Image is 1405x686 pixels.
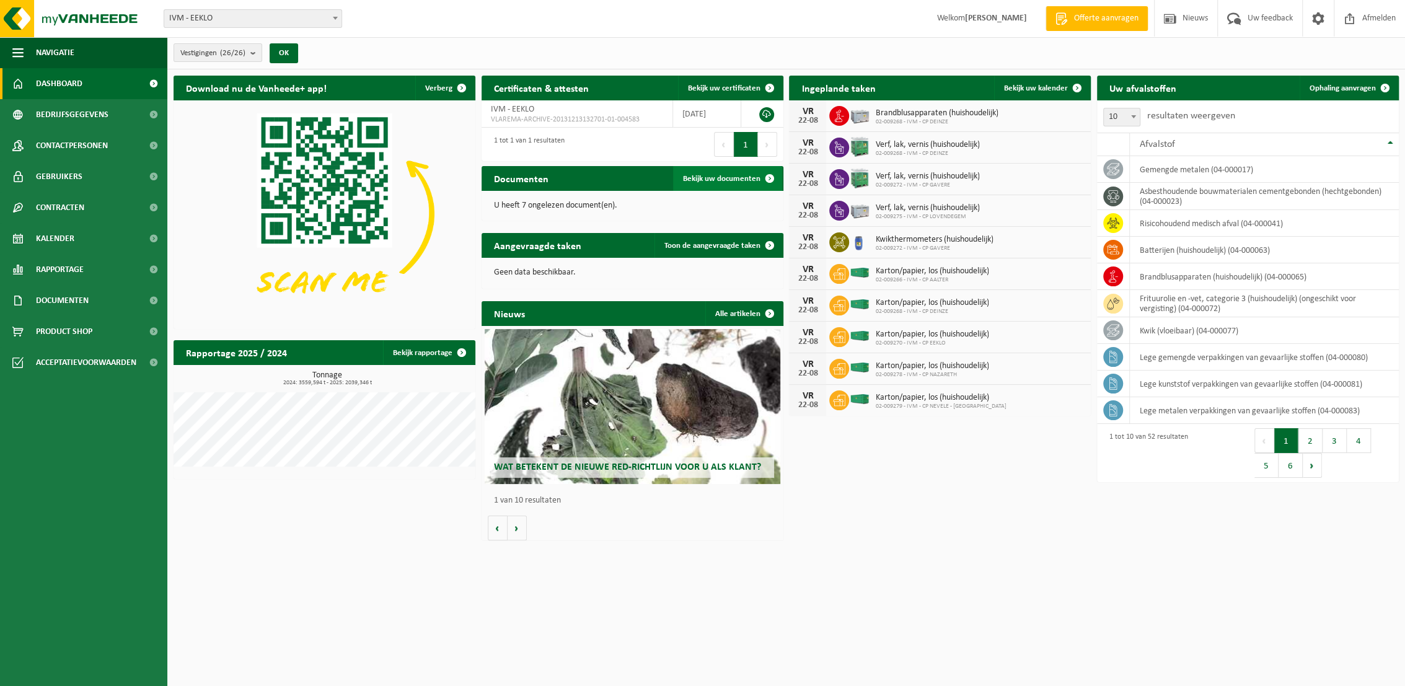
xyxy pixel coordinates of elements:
[482,301,537,325] h2: Nieuws
[673,100,741,128] td: [DATE]
[664,242,760,250] span: Toon de aangevraagde taken
[1130,237,1399,263] td: batterijen (huishoudelijk) (04-000063)
[180,371,475,386] h3: Tonnage
[875,266,989,276] span: Karton/papier, los (huishoudelijk)
[795,138,820,148] div: VR
[849,362,870,373] img: HK-XC-40-GN-00
[1104,108,1140,126] span: 10
[36,192,84,223] span: Contracten
[494,496,777,505] p: 1 van 10 resultaten
[795,369,820,378] div: 22-08
[1071,12,1142,25] span: Offerte aanvragen
[508,516,527,540] button: Volgende
[795,306,820,315] div: 22-08
[174,76,339,100] h2: Download nu de Vanheede+ app!
[1147,111,1235,121] label: resultaten weergeven
[795,233,820,243] div: VR
[875,213,979,221] span: 02-009275 - IVM - CP LOVENDEGEM
[174,100,475,327] img: Download de VHEPlus App
[849,394,870,405] img: HK-XC-40-GN-00
[270,43,298,63] button: OK
[678,76,782,100] a: Bekijk uw certificaten
[1347,428,1371,453] button: 4
[734,132,758,157] button: 1
[1254,428,1274,453] button: Previous
[875,172,979,182] span: Verf, lak, vernis (huishoudelijk)
[795,359,820,369] div: VR
[875,298,989,308] span: Karton/papier, los (huishoudelijk)
[795,275,820,283] div: 22-08
[875,403,1006,410] span: 02-009279 - IVM - CP NEVELE - [GEOGRAPHIC_DATA]
[36,130,108,161] span: Contactpersonen
[1130,344,1399,371] td: lege gemengde verpakkingen van gevaarlijke stoffen (04-000080)
[491,105,534,114] span: IVM - EEKLO
[1130,371,1399,397] td: lege kunststof verpakkingen van gevaarlijke stoffen (04-000081)
[875,361,989,371] span: Karton/papier, los (huishoudelijk)
[849,135,870,158] img: PB-HB-1400-HPE-GN-11
[875,308,989,315] span: 02-009268 - IVM - CP DEINZE
[795,180,820,188] div: 22-08
[875,108,998,118] span: Brandblusapparaten (huishoudelijk)
[1130,210,1399,237] td: risicohoudend medisch afval (04-000041)
[849,104,870,125] img: PB-LB-0680-HPE-GY-11
[36,161,82,192] span: Gebruikers
[36,223,74,254] span: Kalender
[688,84,760,92] span: Bekijk uw certificaten
[494,201,771,210] p: U heeft 7 ongelezen document(en).
[849,199,870,220] img: PB-LB-0680-HPE-GY-11
[36,254,84,285] span: Rapportage
[795,328,820,338] div: VR
[1004,84,1068,92] span: Bekijk uw kalender
[1130,397,1399,424] td: lege metalen verpakkingen van gevaarlijke stoffen (04-000083)
[875,203,979,213] span: Verf, lak, vernis (huishoudelijk)
[1303,453,1322,478] button: Next
[1130,183,1399,210] td: asbesthoudende bouwmaterialen cementgebonden (hechtgebonden) (04-000023)
[220,49,245,57] count: (26/26)
[875,276,989,284] span: 02-009266 - IVM - CP AALTER
[488,516,508,540] button: Vorige
[789,76,887,100] h2: Ingeplande taken
[494,462,761,472] span: Wat betekent de nieuwe RED-richtlijn voor u als klant?
[488,131,565,158] div: 1 tot 1 van 1 resultaten
[1310,84,1376,92] span: Ophaling aanvragen
[491,115,663,125] span: VLAREMA-ARCHIVE-20131213132701-01-004583
[36,99,108,130] span: Bedrijfsgegevens
[425,84,452,92] span: Verberg
[795,107,820,117] div: VR
[36,316,92,347] span: Product Shop
[705,301,782,326] a: Alle artikelen
[758,132,777,157] button: Next
[795,338,820,346] div: 22-08
[849,231,870,252] img: LP-OT-00060-HPE-21
[1130,317,1399,344] td: kwik (vloeibaar) (04-000077)
[180,44,245,63] span: Vestigingen
[383,340,474,365] a: Bekijk rapportage
[180,380,475,386] span: 2024: 3559,594 t - 2025: 2039,346 t
[965,14,1027,23] strong: [PERSON_NAME]
[1274,428,1298,453] button: 1
[485,329,780,484] a: Wat betekent de nieuwe RED-richtlijn voor u als klant?
[875,393,1006,403] span: Karton/papier, los (huishoudelijk)
[795,265,820,275] div: VR
[795,296,820,306] div: VR
[875,140,979,150] span: Verf, lak, vernis (huishoudelijk)
[875,150,979,157] span: 02-009268 - IVM - CP DEINZE
[482,166,561,190] h2: Documenten
[1139,139,1174,149] span: Afvalstof
[683,175,760,183] span: Bekijk uw documenten
[875,235,993,245] span: Kwikthermometers (huishoudelijk)
[875,340,989,347] span: 02-009270 - IVM - CP EEKLO
[849,330,870,341] img: HK-XC-40-GN-00
[415,76,474,100] button: Verberg
[482,76,601,100] h2: Certificaten & attesten
[795,201,820,211] div: VR
[673,166,782,191] a: Bekijk uw documenten
[1279,453,1303,478] button: 6
[994,76,1090,100] a: Bekijk uw kalender
[795,170,820,180] div: VR
[795,117,820,125] div: 22-08
[795,401,820,410] div: 22-08
[875,371,989,379] span: 02-009278 - IVM - CP NAZARETH
[1046,6,1148,31] a: Offerte aanvragen
[795,391,820,401] div: VR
